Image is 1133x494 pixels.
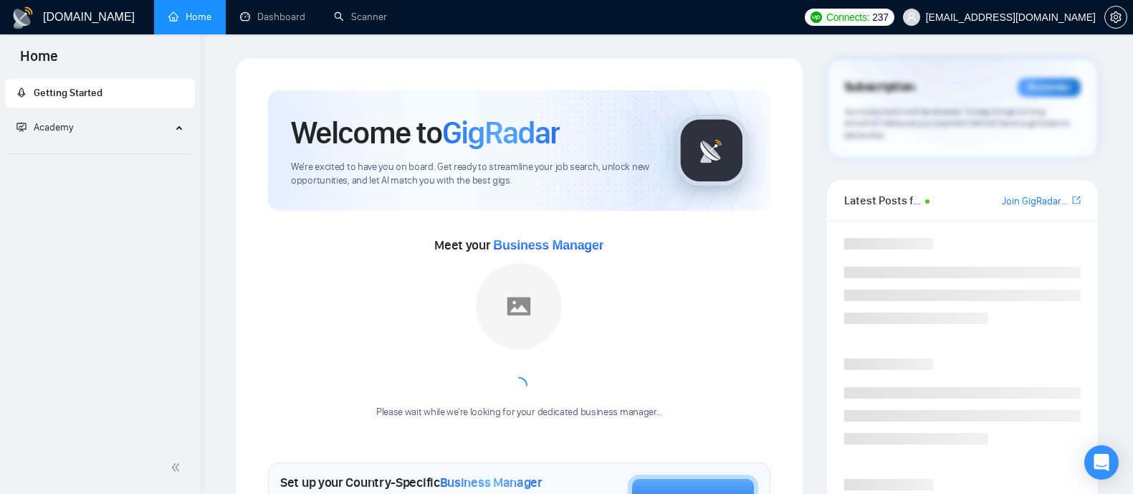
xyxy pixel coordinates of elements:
[493,238,603,252] span: Business Manager
[844,106,1069,141] span: Your subscription will be renewed. To keep things running smoothly, make sure your payment method...
[442,113,560,152] span: GigRadar
[334,11,387,23] a: searchScanner
[507,374,531,398] span: loading
[676,115,747,186] img: gigradar-logo.png
[16,121,73,133] span: Academy
[368,406,671,419] div: Please wait while we're looking for your dedicated business manager...
[1018,78,1081,97] div: Reminder
[844,75,915,100] span: Subscription
[291,161,653,188] span: We're excited to have you on board. Get ready to streamline your job search, unlock new opportuni...
[34,121,73,133] span: Academy
[476,263,562,349] img: placeholder.png
[240,11,305,23] a: dashboardDashboard
[16,87,27,98] span: rocket
[826,9,869,25] span: Connects:
[5,79,195,108] li: Getting Started
[291,113,560,152] h1: Welcome to
[1105,11,1127,23] span: setting
[1104,6,1127,29] button: setting
[907,12,917,22] span: user
[5,148,195,157] li: Academy Homepage
[280,475,542,490] h1: Set up your Country-Specific
[168,11,211,23] a: homeHome
[9,46,70,76] span: Home
[872,9,888,25] span: 237
[1072,194,1081,206] span: export
[811,11,822,23] img: upwork-logo.png
[11,6,34,29] img: logo
[1104,11,1127,23] a: setting
[434,237,603,253] span: Meet your
[844,191,921,209] span: Latest Posts from the GigRadar Community
[16,122,27,132] span: fund-projection-screen
[440,475,542,490] span: Business Manager
[1084,445,1119,480] div: Open Intercom Messenger
[171,460,185,475] span: double-left
[1002,194,1069,209] a: Join GigRadar Slack Community
[34,87,102,99] span: Getting Started
[1072,194,1081,207] a: export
